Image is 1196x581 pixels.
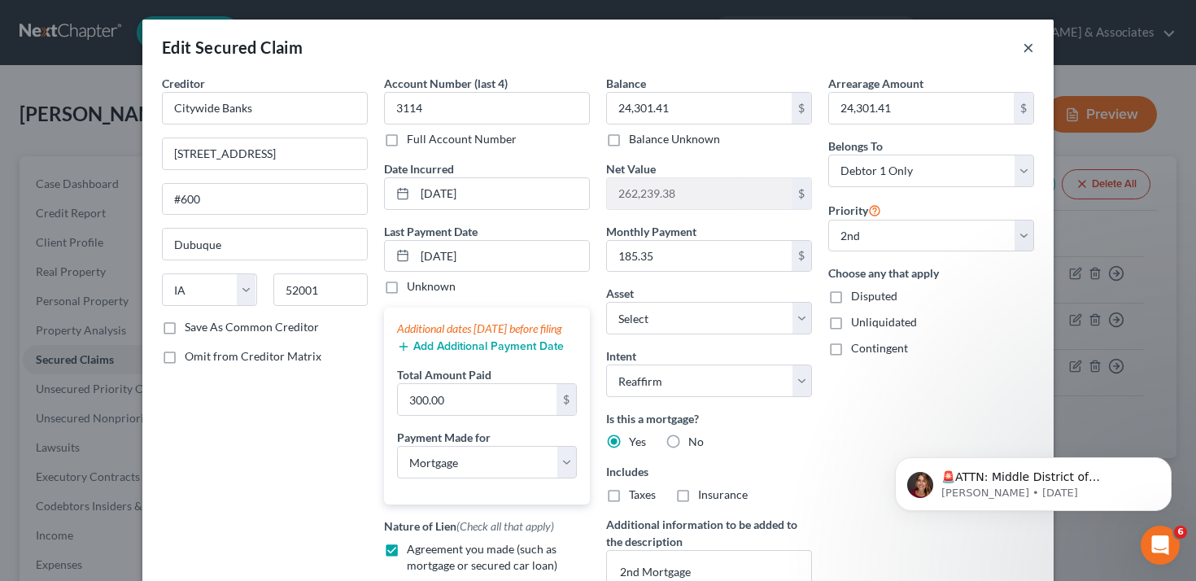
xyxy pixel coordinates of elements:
label: Save As Common Creditor [185,319,319,335]
span: Insurance [698,487,748,501]
input: Search creditor by name... [162,92,368,124]
div: Edit Secured Claim [162,36,303,59]
input: 0.00 [398,384,557,415]
label: Full Account Number [407,131,517,147]
button: × [1023,37,1034,57]
span: Creditor [162,76,205,90]
div: $ [557,384,576,415]
label: Payment Made for [397,429,491,446]
label: Includes [606,463,812,480]
label: Date Incurred [384,160,454,177]
span: Unliquidated [851,315,917,329]
span: Omit from Creditor Matrix [185,349,321,363]
label: Account Number (last 4) [384,75,508,92]
input: 0.00 [607,178,792,209]
input: 0.00 [607,93,792,124]
label: Priority [828,200,881,220]
span: Agreement you made (such as mortgage or secured car loan) [407,542,557,572]
span: (Check all that apply) [456,519,554,533]
div: $ [792,241,811,272]
input: MM/DD/YYYY [415,241,589,272]
button: Add Additional Payment Date [397,340,564,353]
div: $ [1014,93,1033,124]
label: Unknown [407,278,456,295]
div: Additional dates [DATE] before filing [397,321,577,337]
span: Disputed [851,289,897,303]
span: Taxes [629,487,656,501]
input: Apt, Suite, etc... [163,184,367,215]
input: Enter address... [163,138,367,169]
label: Is this a mortgage? [606,410,812,427]
span: Asset [606,286,634,300]
label: Arrearage Amount [828,75,923,92]
label: Nature of Lien [384,518,554,535]
label: Balance Unknown [629,131,720,147]
label: Total Amount Paid [397,366,491,383]
input: Enter zip... [273,273,369,306]
input: XXXX [384,92,590,124]
input: 0.00 [829,93,1014,124]
label: Intent [606,347,636,365]
iframe: Intercom live chat [1141,526,1180,565]
label: Monthly Payment [606,223,696,240]
label: Net Value [606,160,656,177]
input: Enter city... [163,229,367,260]
iframe: Intercom notifications message [871,423,1196,537]
span: No [688,435,704,448]
div: $ [792,93,811,124]
div: $ [792,178,811,209]
input: 0.00 [607,241,792,272]
label: Balance [606,75,646,92]
span: Belongs To [828,139,883,153]
span: 6 [1174,526,1187,539]
label: Choose any that apply [828,264,1034,282]
label: Last Payment Date [384,223,478,240]
span: Yes [629,435,646,448]
span: Contingent [851,341,908,355]
input: MM/DD/YYYY [415,178,589,209]
label: Additional information to be added to the description [606,516,812,550]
